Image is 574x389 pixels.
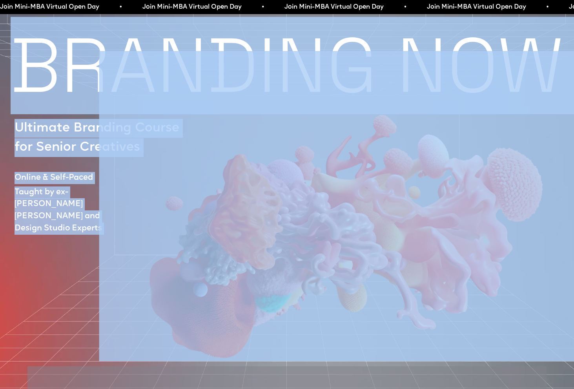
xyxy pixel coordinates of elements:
[546,2,548,13] span: •
[403,2,406,13] span: •
[15,186,129,235] p: Taught by ex-[PERSON_NAME] [PERSON_NAME] and Design Studio Experts
[261,2,264,13] span: •
[15,119,187,157] p: Ultimate Branding Course for Senior Creatives
[119,2,121,13] span: •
